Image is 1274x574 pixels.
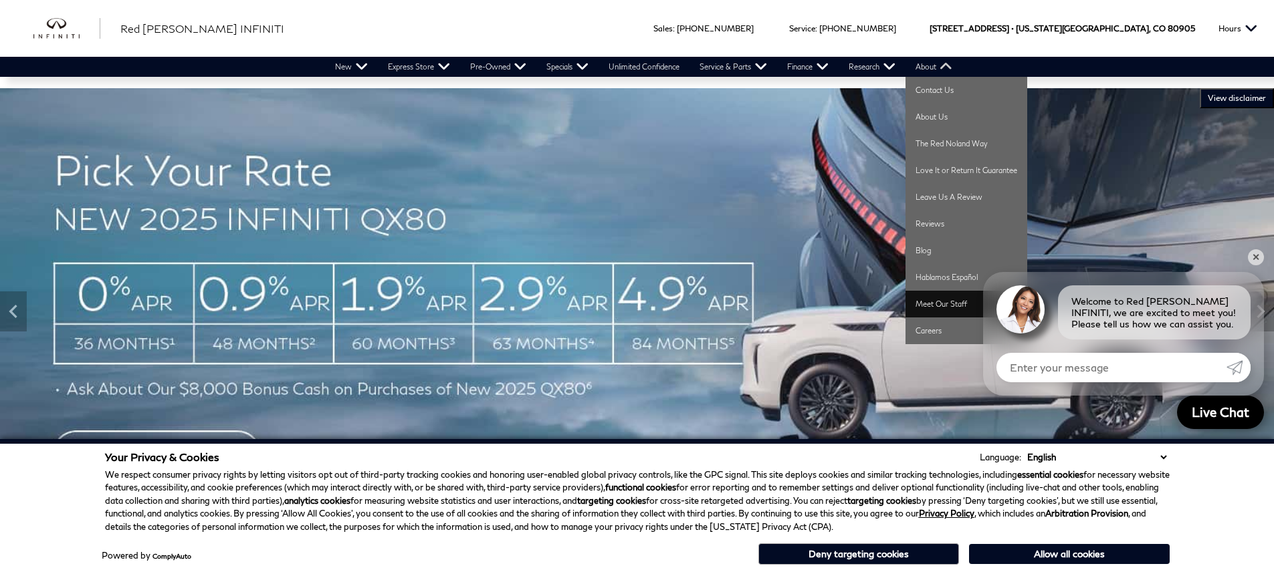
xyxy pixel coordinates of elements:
a: Express Store [378,57,460,77]
span: Red [PERSON_NAME] INFINITI [120,22,284,35]
span: : [815,23,817,33]
a: Leave Us A Review [906,184,1027,210]
a: Service & Parts [689,57,777,77]
a: About [906,57,962,77]
strong: targeting cookies [577,495,646,506]
strong: functional cookies [605,482,676,492]
button: Allow all cookies [969,544,1170,564]
a: Finance [777,57,839,77]
a: Blog [906,237,1027,264]
select: Language Select [1024,450,1170,464]
strong: targeting cookies [847,495,916,506]
a: [PHONE_NUMBER] [819,23,896,33]
a: Contact Us [906,77,1027,104]
div: Powered by [102,551,191,560]
img: INFINITI [33,18,100,39]
strong: Arbitration Provision [1045,508,1128,519]
a: ComplyAuto [152,552,191,560]
span: Live Chat [1185,404,1256,420]
div: Language: [980,453,1021,462]
strong: essential cookies [1017,469,1083,480]
p: We respect consumer privacy rights by letting visitors opt out of third-party tracking cookies an... [105,468,1170,534]
a: Live Chat [1177,396,1264,429]
a: Meet Our Staff [906,291,1027,317]
a: Unlimited Confidence [599,57,689,77]
a: Love It or Return It Guarantee [906,157,1027,184]
a: infiniti [33,18,100,39]
a: Research [839,57,906,77]
div: Welcome to Red [PERSON_NAME] INFINITI, we are excited to meet you! Please tell us how we can assi... [1058,285,1251,339]
a: Reviews [906,210,1027,237]
span: : [673,23,675,33]
a: The Red Noland Way [906,130,1027,157]
span: Sales [653,23,673,33]
a: New [325,57,378,77]
button: VIEW DISCLAIMER [1200,88,1274,108]
span: VIEW DISCLAIMER [1208,93,1266,104]
span: Your Privacy & Cookies [105,450,219,463]
a: Pre-Owned [460,57,536,77]
a: About Us [906,104,1027,130]
a: Red [PERSON_NAME] INFINITI [120,21,284,37]
button: Deny targeting cookies [758,543,959,565]
strong: analytics cookies [284,495,350,506]
span: Service [789,23,815,33]
a: [STREET_ADDRESS] • [US_STATE][GEOGRAPHIC_DATA], CO 80905 [930,23,1195,33]
a: Careers [906,317,1027,344]
a: Submit [1227,353,1251,382]
a: [PHONE_NUMBER] [677,23,754,33]
a: Privacy Policy [919,508,974,519]
nav: Main Navigation [325,57,962,77]
a: Hablamos Español [906,264,1027,291]
input: Enter your message [996,353,1227,382]
img: Agent profile photo [996,285,1045,333]
a: Specials [536,57,599,77]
